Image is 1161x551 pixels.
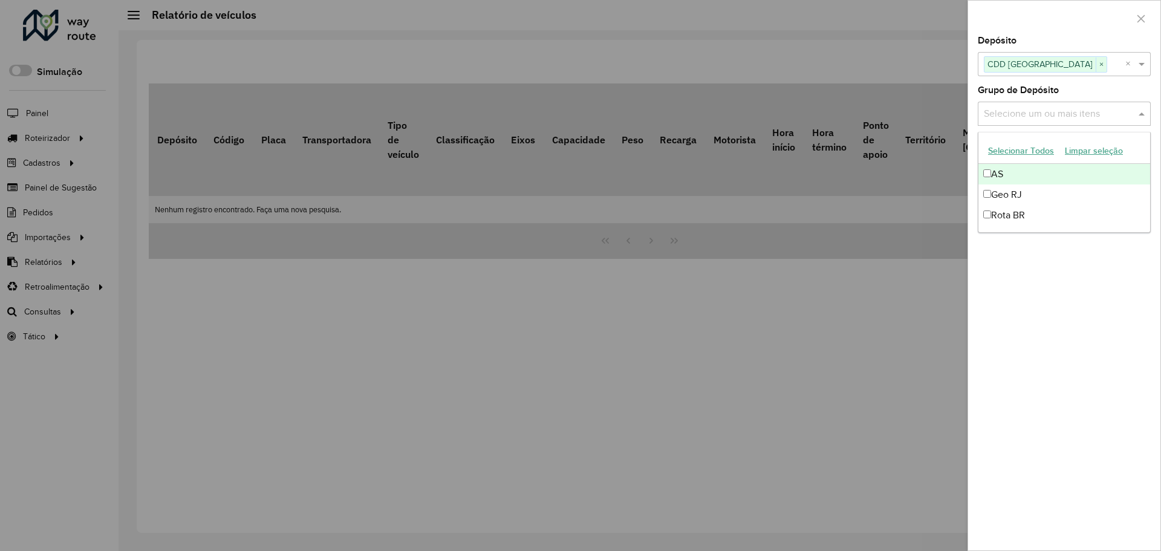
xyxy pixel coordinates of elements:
[978,205,1150,226] div: Rota BR
[978,33,1016,48] label: Depósito
[983,142,1059,160] button: Selecionar Todos
[978,164,1150,184] div: AS
[978,184,1150,205] div: Geo RJ
[1059,142,1128,160] button: Limpar seleção
[978,83,1059,97] label: Grupo de Depósito
[984,57,1096,71] span: CDD [GEOGRAPHIC_DATA]
[1125,57,1136,71] span: Clear all
[978,132,1151,233] ng-dropdown-panel: Options list
[1096,57,1107,72] span: ×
